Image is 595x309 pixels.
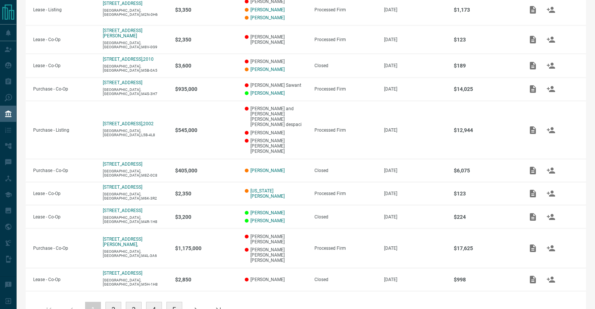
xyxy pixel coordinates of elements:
p: $2,350 [175,37,237,43]
p: [DATE] [384,86,446,92]
a: [STREET_ADDRESS] [103,184,142,190]
p: [PERSON_NAME] [245,59,307,64]
p: [PERSON_NAME] [245,277,307,282]
p: [PERSON_NAME] [PERSON_NAME] [245,34,307,45]
p: $14,025 [454,86,516,92]
a: [STREET_ADDRESS][PERSON_NAME], [103,237,142,247]
div: Closed [314,63,377,68]
div: Processed Firm [314,191,377,196]
p: [GEOGRAPHIC_DATA],[GEOGRAPHIC_DATA],L5B-4L8 [103,129,167,137]
p: [PERSON_NAME] [245,130,307,135]
span: Match Clients [542,86,560,92]
a: [US_STATE][PERSON_NAME] [250,188,307,199]
p: [DATE] [384,246,446,251]
span: Add / View Documents [524,7,542,12]
p: [GEOGRAPHIC_DATA],[GEOGRAPHIC_DATA],M2N-0H6 [103,8,167,17]
p: $545,000 [175,127,237,133]
a: [STREET_ADDRESS] [103,80,142,85]
span: Add / View Documents [524,86,542,92]
span: Match Clients [542,191,560,196]
a: [PERSON_NAME] [250,91,285,96]
p: Purchase - Co-Op [33,246,95,251]
p: [DATE] [384,277,446,282]
p: $1,173 [454,7,516,13]
p: [DATE] [384,168,446,173]
p: Purchase - Co-Op [33,86,95,92]
p: [DATE] [384,191,446,196]
p: $123 [454,191,516,197]
div: Processed Firm [314,246,377,251]
p: [DATE] [384,128,446,133]
div: Processed Firm [314,128,377,133]
span: Add / View Documents [524,37,542,42]
div: Processed Firm [314,37,377,42]
p: Purchase - Listing [33,128,95,133]
span: Match Clients [542,277,560,282]
a: [PERSON_NAME] [250,7,285,12]
p: Lease - Co-Op [33,214,95,220]
p: [PERSON_NAME] [PERSON_NAME] [245,234,307,244]
a: [PERSON_NAME] [250,210,285,215]
p: $998 [454,277,516,283]
span: Match Clients [542,37,560,42]
a: [STREET_ADDRESS] [103,161,142,167]
p: Purchase - Co-Op [33,168,95,173]
span: Add / View Documents [524,168,542,173]
a: [STREET_ADDRESS] [103,271,142,276]
p: Lease - Listing [33,7,95,12]
p: $935,000 [175,86,237,92]
p: [GEOGRAPHIC_DATA],[GEOGRAPHIC_DATA],M5B-0A5 [103,64,167,72]
a: [STREET_ADDRESS],2010 [103,57,154,62]
p: [GEOGRAPHIC_DATA],[GEOGRAPHIC_DATA],M8V-0G9 [103,41,167,49]
a: [PERSON_NAME] [250,67,285,72]
p: $2,350 [175,191,237,197]
p: [GEOGRAPHIC_DATA],[GEOGRAPHIC_DATA],M6K-3R2 [103,192,167,200]
span: Add / View Documents [524,214,542,219]
p: [GEOGRAPHIC_DATA],[GEOGRAPHIC_DATA],M4R-1H8 [103,215,167,224]
p: [GEOGRAPHIC_DATA],[GEOGRAPHIC_DATA],M4S-3H7 [103,88,167,96]
p: [PERSON_NAME] [PERSON_NAME] [PERSON_NAME] [245,247,307,263]
p: [STREET_ADDRESS][PERSON_NAME] [103,28,142,38]
span: Match Clients [542,7,560,12]
span: Match Clients [542,127,560,132]
p: [STREET_ADDRESS] [103,208,142,213]
a: [STREET_ADDRESS],2002 [103,121,154,126]
p: Lease - Co-Op [33,191,95,196]
a: [PERSON_NAME] [250,15,285,20]
p: $224 [454,214,516,220]
p: $12,944 [454,127,516,133]
span: Add / View Documents [524,245,542,251]
span: Match Clients [542,168,560,173]
p: $3,350 [175,7,237,13]
div: Processed Firm [314,86,377,92]
span: Add / View Documents [524,277,542,282]
a: [STREET_ADDRESS] [103,1,142,6]
p: [DATE] [384,7,446,12]
p: $2,850 [175,277,237,283]
span: Add / View Documents [524,191,542,196]
p: Lease - Co-Op [33,37,95,42]
p: $123 [454,37,516,43]
a: [PERSON_NAME] [250,218,285,223]
p: $189 [454,63,516,69]
div: Processed Firm [314,7,377,12]
p: Lease - Co-Op [33,63,95,68]
p: [DATE] [384,214,446,220]
p: Lease - Co-Op [33,277,95,282]
p: [PERSON_NAME] and [PERSON_NAME] [PERSON_NAME] [PERSON_NAME] despaci [245,106,307,127]
p: [PERSON_NAME] [PERSON_NAME] [PERSON_NAME] [245,138,307,154]
span: Add / View Documents [524,127,542,132]
p: $6,075 [454,168,516,174]
span: Match Clients [542,63,560,68]
a: [PERSON_NAME] [250,168,285,173]
p: [GEOGRAPHIC_DATA],[GEOGRAPHIC_DATA],M5H-1H8 [103,278,167,286]
p: $17,625 [454,245,516,251]
div: Closed [314,214,377,220]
